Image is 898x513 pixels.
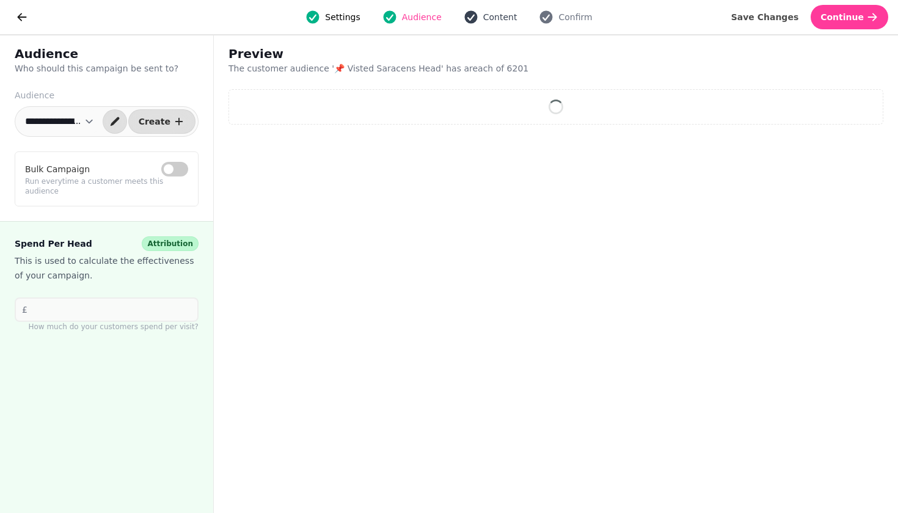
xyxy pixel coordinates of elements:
[325,11,360,23] span: Settings
[811,5,888,29] button: Continue
[128,109,195,134] button: Create
[228,45,463,62] h2: Preview
[15,322,199,332] p: How much do your customers spend per visit?
[15,62,199,75] p: Who should this campaign be sent to?
[25,176,188,196] p: Run everytime a customer meets this audience
[142,236,199,251] div: Attribution
[139,117,170,126] span: Create
[15,45,199,62] h2: Audience
[820,13,864,21] span: Continue
[731,13,799,21] span: Save Changes
[15,236,92,251] span: Spend Per Head
[402,11,442,23] span: Audience
[25,162,90,176] label: Bulk Campaign
[15,89,199,101] label: Audience
[558,11,592,23] span: Confirm
[228,62,541,75] p: The customer audience ' 📌 Visted Saracens Head ' has a reach of 6201
[15,253,199,283] p: This is used to calculate the effectiveness of your campaign.
[721,5,809,29] button: Save Changes
[483,11,517,23] span: Content
[10,5,34,29] button: go back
